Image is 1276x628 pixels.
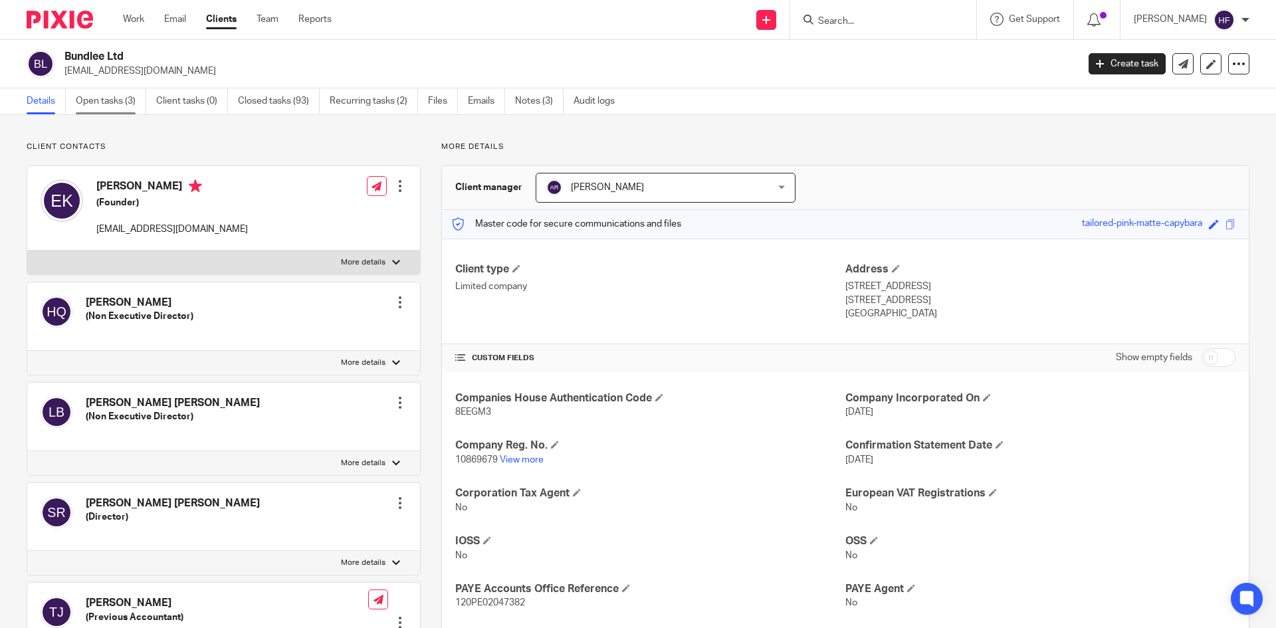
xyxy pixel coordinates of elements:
a: Open tasks (3) [76,88,146,114]
img: Pixie [27,11,93,29]
span: 10869679 [455,455,498,465]
h4: [PERSON_NAME] [PERSON_NAME] [86,496,260,510]
span: No [845,551,857,560]
a: Closed tasks (93) [238,88,320,114]
h4: [PERSON_NAME] [PERSON_NAME] [86,396,260,410]
h5: (Non Executive Director) [86,310,193,323]
img: svg%3E [41,296,72,328]
p: [GEOGRAPHIC_DATA] [845,307,1235,320]
span: Get Support [1009,15,1060,24]
h5: (Director) [86,510,260,524]
a: Reports [298,13,332,26]
a: Create task [1089,53,1166,74]
p: More details [341,257,385,268]
h4: [PERSON_NAME] [96,179,248,196]
span: No [845,598,857,607]
h4: Address [845,262,1235,276]
a: Emails [468,88,505,114]
h5: (Founder) [96,196,248,209]
h5: (Non Executive Director) [86,410,260,423]
h3: Client manager [455,181,522,194]
img: svg%3E [546,179,562,195]
span: [DATE] [845,407,873,417]
p: More details [341,458,385,469]
i: Primary [189,179,202,193]
img: svg%3E [41,396,72,428]
a: Clients [206,13,237,26]
span: 8EEGM3 [455,407,491,417]
img: svg%3E [27,50,54,78]
h4: European VAT Registrations [845,486,1235,500]
h4: PAYE Agent [845,582,1235,596]
p: More details [341,558,385,568]
label: Show empty fields [1116,351,1192,364]
h2: Bundlee Ltd [64,50,868,64]
a: Work [123,13,144,26]
img: svg%3E [1214,9,1235,31]
h4: CUSTOM FIELDS [455,353,845,364]
a: Client tasks (0) [156,88,228,114]
h4: [PERSON_NAME] [86,296,193,310]
a: View more [500,455,544,465]
h4: Company Reg. No. [455,439,845,453]
a: Recurring tasks (2) [330,88,418,114]
span: No [455,551,467,560]
img: svg%3E [41,496,72,528]
p: [EMAIL_ADDRESS][DOMAIN_NAME] [64,64,1069,78]
p: Client contacts [27,142,421,152]
p: [STREET_ADDRESS] [845,294,1235,307]
h4: Confirmation Statement Date [845,439,1235,453]
h4: PAYE Accounts Office Reference [455,582,845,596]
p: [PERSON_NAME] [1134,13,1207,26]
span: No [845,503,857,512]
p: [STREET_ADDRESS] [845,280,1235,293]
h4: IOSS [455,534,845,548]
a: Audit logs [574,88,625,114]
p: Master code for secure communications and files [452,217,681,231]
h4: OSS [845,534,1235,548]
a: Files [428,88,458,114]
a: Details [27,88,66,114]
span: [DATE] [845,455,873,465]
p: More details [341,358,385,368]
p: More details [441,142,1249,152]
h4: Companies House Authentication Code [455,391,845,405]
p: [EMAIL_ADDRESS][DOMAIN_NAME] [96,223,248,236]
h4: Corporation Tax Agent [455,486,845,500]
input: Search [817,16,936,28]
h4: Company Incorporated On [845,391,1235,405]
a: Team [257,13,278,26]
div: tailored-pink-matte-capybara [1082,217,1202,232]
span: [PERSON_NAME] [571,183,644,192]
a: Notes (3) [515,88,564,114]
span: 120PE02047382 [455,598,525,607]
img: svg%3E [41,596,72,628]
h4: [PERSON_NAME] [86,596,368,610]
span: No [455,503,467,512]
a: Email [164,13,186,26]
h5: (Previous Accountant) [86,611,368,624]
img: svg%3E [41,179,83,222]
p: Limited company [455,280,845,293]
h4: Client type [455,262,845,276]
